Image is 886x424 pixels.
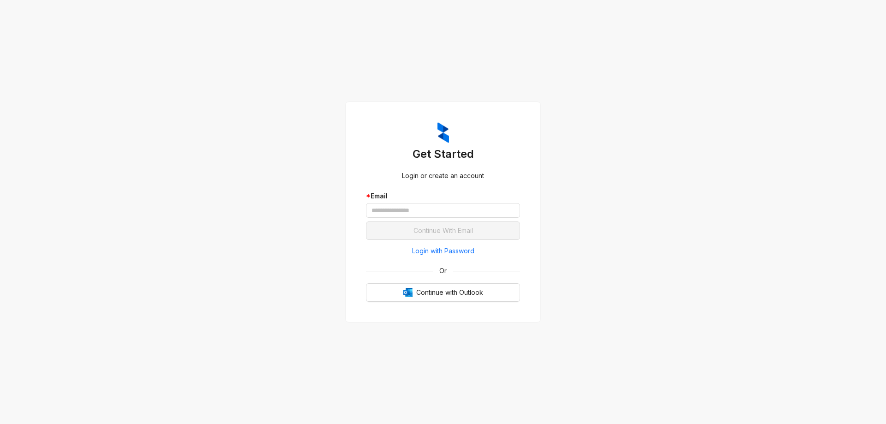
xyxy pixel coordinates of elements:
[366,221,520,240] button: Continue With Email
[366,244,520,258] button: Login with Password
[366,283,520,302] button: OutlookContinue with Outlook
[366,147,520,161] h3: Get Started
[437,122,449,143] img: ZumaIcon
[403,288,413,297] img: Outlook
[366,191,520,201] div: Email
[416,287,483,298] span: Continue with Outlook
[366,171,520,181] div: Login or create an account
[412,246,474,256] span: Login with Password
[433,266,453,276] span: Or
